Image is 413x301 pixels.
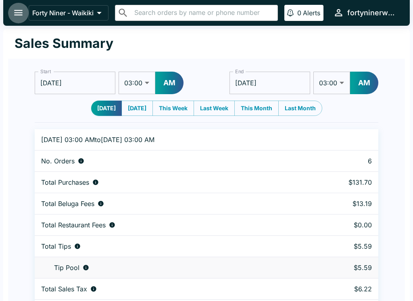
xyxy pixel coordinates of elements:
button: AM [350,72,378,94]
button: [DATE] [91,101,122,116]
p: 6 [307,157,372,165]
p: Total Restaurant Fees [41,221,106,229]
button: fortyninerwaikiki [330,4,400,21]
div: Aggregate order subtotals [41,178,294,186]
button: Last Week [194,101,235,116]
button: [DATE] [121,101,153,116]
p: $5.59 [307,242,372,250]
p: $0.00 [307,221,372,229]
button: Forty Niner - Waikiki [29,5,108,21]
h1: Sales Summary [15,35,113,52]
p: 0 [297,9,301,17]
div: Number of orders placed [41,157,294,165]
p: Total Beluga Fees [41,200,94,208]
button: This Month [234,101,279,116]
p: Alerts [303,9,320,17]
p: Total Sales Tax [41,285,87,293]
input: Choose date, selected date is Sep 6, 2025 [229,72,310,94]
div: Combined individual and pooled tips [41,242,294,250]
p: Total Tips [41,242,71,250]
p: $6.22 [307,285,372,293]
button: open drawer [8,2,29,23]
p: Forty Niner - Waikiki [32,9,94,17]
div: fortyninerwaikiki [347,8,397,18]
div: Fees paid by diners to Beluga [41,200,294,208]
input: Choose date, selected date is Sep 5, 2025 [35,72,115,94]
div: Sales tax paid by diners [41,285,294,293]
p: $13.19 [307,200,372,208]
div: Fees paid by diners to restaurant [41,221,294,229]
p: $131.70 [307,178,372,186]
p: Tip Pool [54,264,79,272]
button: Last Month [278,101,322,116]
p: [DATE] 03:00 AM to [DATE] 03:00 AM [41,136,294,144]
label: End [235,68,244,75]
button: This Week [152,101,194,116]
input: Search orders by name or phone number [132,7,274,19]
button: AM [155,72,184,94]
p: No. Orders [41,157,75,165]
label: Start [40,68,51,75]
p: Total Purchases [41,178,89,186]
p: $5.59 [307,264,372,272]
div: Tips unclaimed by a waiter [41,264,294,272]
